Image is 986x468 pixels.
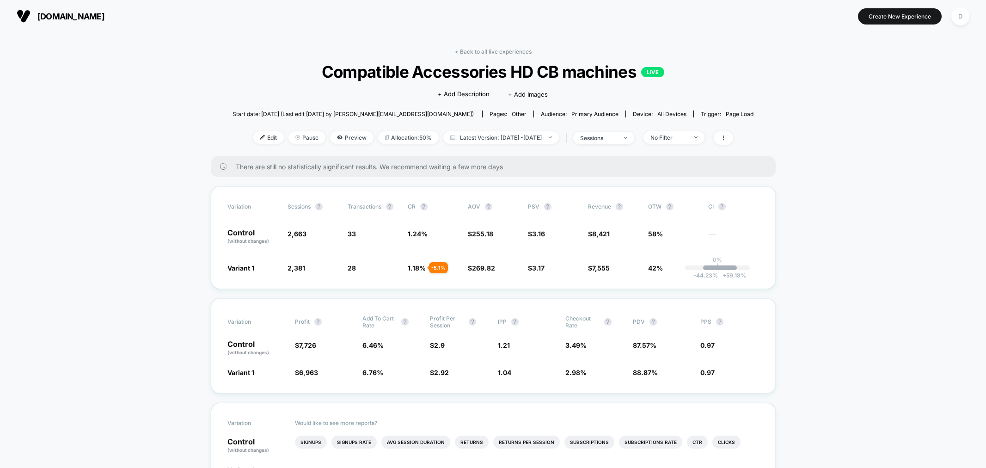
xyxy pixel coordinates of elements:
[580,135,617,142] div: sessions
[408,264,426,272] span: 1.18 %
[233,111,474,117] span: Start date: [DATE] (Last edit [DATE] by [PERSON_NAME][EMAIL_ADDRESS][DOMAIN_NAME])
[716,318,723,326] button: ?
[455,436,489,449] li: Returns
[227,350,269,355] span: (without changes)
[649,318,657,326] button: ?
[288,131,325,144] span: Pause
[259,62,728,81] span: Compatible Accessories HD CB machines
[295,341,316,349] span: $
[717,263,718,270] p: |
[532,264,545,272] span: 3.17
[295,419,759,426] p: Would like to see more reports?
[362,369,383,376] span: 6.76 %
[694,136,698,138] img: end
[625,111,693,117] span: Device:
[429,262,448,273] div: - 5.1 %
[528,264,545,272] span: $
[687,436,708,449] li: Ctr
[713,256,722,263] p: 0%
[227,340,286,356] p: Control
[528,230,545,238] span: $
[726,111,753,117] span: Page Load
[718,272,746,279] span: 59.18 %
[295,369,318,376] span: $
[401,318,409,326] button: ?
[951,7,969,25] div: D
[511,318,519,326] button: ?
[588,230,610,238] span: $
[468,264,495,272] span: $
[288,203,311,210] span: Sessions
[616,203,623,210] button: ?
[619,436,682,449] li: Subscriptions Rate
[386,203,393,210] button: ?
[288,264,305,272] span: 2,381
[528,203,539,210] span: PSV
[362,315,397,329] span: Add To Cart Rate
[378,131,439,144] span: Allocation: 50%
[438,90,490,99] span: + Add Description
[385,135,389,140] img: rebalance
[512,111,527,117] span: other
[708,231,759,245] span: ---
[648,264,663,272] span: 42%
[485,203,492,210] button: ?
[565,369,587,376] span: 2.98 %
[472,230,493,238] span: 255.18
[408,203,416,210] span: CR
[331,436,377,449] li: Signups Rate
[362,341,384,349] span: 6.46 %
[498,341,510,349] span: 1.21
[295,436,327,449] li: Signups
[468,203,480,210] span: AOV
[455,48,532,55] a: < Back to all live experiences
[450,135,455,140] img: calendar
[227,315,278,329] span: Variation
[348,230,356,238] span: 33
[469,318,476,326] button: ?
[434,341,445,349] span: 2.9
[858,8,942,25] button: Create New Experience
[571,111,619,117] span: Primary Audience
[227,238,269,244] span: (without changes)
[430,315,464,329] span: Profit Per Session
[700,318,711,325] span: PPS
[718,203,726,210] button: ?
[549,136,552,138] img: end
[381,436,450,449] li: Avg Session Duration
[227,419,278,426] span: Variation
[666,203,674,210] button: ?
[408,230,428,238] span: 1.24 %
[592,264,610,272] span: 7,555
[657,111,686,117] span: all devices
[299,341,316,349] span: 7,726
[37,12,104,21] span: [DOMAIN_NAME]
[700,369,715,376] span: 0.97
[641,67,664,77] p: LIVE
[227,264,254,272] span: Variant 1
[420,203,428,210] button: ?
[468,230,493,238] span: $
[227,229,278,245] p: Control
[633,318,645,325] span: PDV
[541,111,619,117] div: Audience:
[17,9,31,23] img: Visually logo
[348,264,356,272] span: 28
[498,369,511,376] span: 1.04
[434,369,449,376] span: 2.92
[490,111,527,117] div: Pages:
[708,203,759,210] span: CI
[588,203,611,210] span: Revenue
[227,369,254,376] span: Variant 1
[430,369,449,376] span: $
[693,272,718,279] span: -44.23 %
[498,318,507,325] span: IPP
[648,203,699,210] span: OTW
[14,9,107,24] button: [DOMAIN_NAME]
[315,203,323,210] button: ?
[949,7,972,26] button: D
[493,436,560,449] li: Returns Per Session
[700,341,715,349] span: 0.97
[564,436,614,449] li: Subscriptions
[723,272,726,279] span: +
